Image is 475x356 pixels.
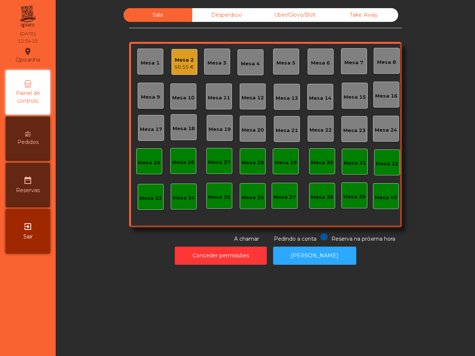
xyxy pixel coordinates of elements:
[20,30,36,37] div: [DATE]
[273,194,296,201] div: Mesa 37
[376,160,398,168] div: Mesa 32
[273,247,356,265] button: [PERSON_NAME]
[241,60,260,67] div: Mesa 4
[309,126,332,134] div: Mesa 22
[174,56,194,64] div: Mesa 2
[207,59,226,67] div: Mesa 3
[276,95,298,102] div: Mesa 13
[311,159,333,167] div: Mesa 30
[173,125,195,132] div: Mesa 18
[209,126,231,133] div: Mesa 19
[375,92,397,100] div: Mesa 16
[23,47,32,56] i: location_on
[344,159,366,167] div: Mesa 31
[140,195,162,202] div: Mesa 33
[375,194,397,201] div: Mesa 40
[309,95,331,102] div: Mesa 14
[23,176,32,185] i: date_range
[275,159,297,167] div: Mesa 29
[138,159,160,167] div: Mesa 25
[18,38,38,44] div: 12:54:15
[172,159,194,166] div: Mesa 26
[208,194,230,201] div: Mesa 35
[7,89,48,105] span: Painel de controlo
[311,59,330,67] div: Mesa 6
[344,59,363,66] div: Mesa 7
[23,222,32,231] i: exit_to_app
[234,235,259,242] span: A chamar
[17,138,39,146] span: Pedidos
[172,94,194,102] div: Mesa 10
[192,8,261,22] div: Desperdicio
[242,159,264,167] div: Mesa 28
[242,94,264,102] div: Mesa 12
[19,4,37,30] img: qpiato
[124,8,192,22] div: Sala
[140,126,162,133] div: Mesa 17
[276,59,295,67] div: Mesa 5
[261,8,330,22] div: Uber/Glovo/Bolt
[16,46,40,65] div: Qpicanha
[276,127,298,134] div: Mesa 21
[208,159,230,166] div: Mesa 27
[242,194,264,201] div: Mesa 36
[375,126,397,134] div: Mesa 24
[16,187,40,194] span: Reservas
[331,235,395,242] span: Reserva na próxima hora
[343,193,366,201] div: Mesa 39
[377,59,396,66] div: Mesa 8
[274,235,317,242] span: Pedindo a conta
[330,8,398,22] div: Take Away
[242,126,264,134] div: Mesa 20
[208,94,230,102] div: Mesa 11
[173,194,195,202] div: Mesa 34
[174,63,194,71] div: 50.55 €
[311,194,333,201] div: Mesa 38
[141,93,160,101] div: Mesa 9
[344,93,366,101] div: Mesa 15
[175,247,267,265] button: Conceder permissões
[141,59,160,67] div: Mesa 1
[343,127,366,134] div: Mesa 23
[23,233,33,241] span: Sair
